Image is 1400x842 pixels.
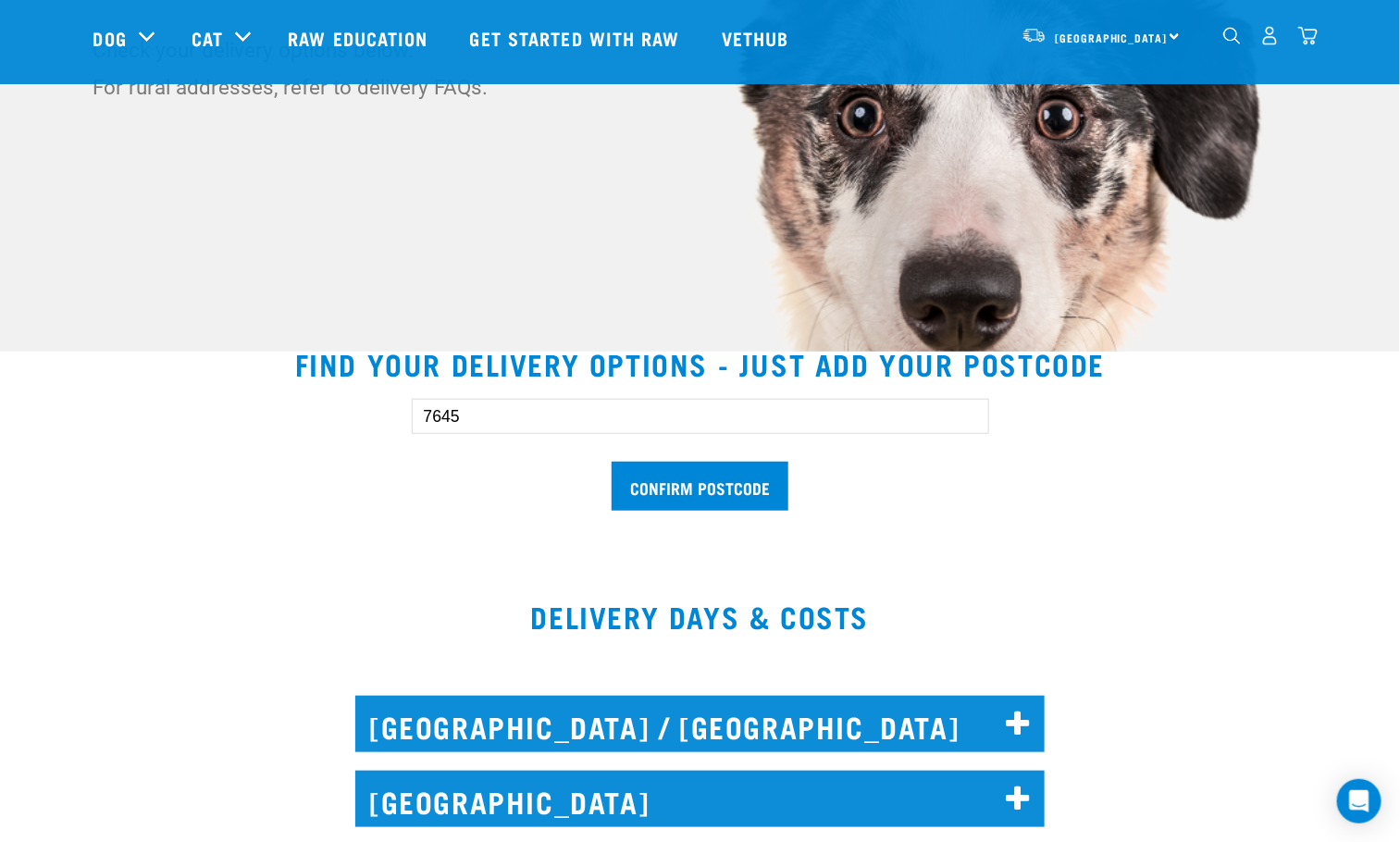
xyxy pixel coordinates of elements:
[1260,26,1280,45] img: user.png
[612,462,788,511] input: Confirm postcode
[1298,26,1318,45] img: home-icon@2x.png
[355,771,1045,827] h2: [GEOGRAPHIC_DATA]
[1223,27,1241,44] img: home-icon-1@2x.png
[1337,779,1381,823] div: Open Intercom Messenger
[1022,27,1047,43] img: van-moving.png
[22,347,1378,380] h2: Find your delivery options - just add your postcode
[269,1,451,75] a: Raw Education
[1056,34,1168,41] span: [GEOGRAPHIC_DATA]
[192,24,223,52] a: Cat
[452,1,703,75] a: Get started with Raw
[355,696,1045,752] h2: [GEOGRAPHIC_DATA] / [GEOGRAPHIC_DATA]
[93,24,127,52] a: Dog
[703,1,812,75] a: Vethub
[412,399,989,434] input: Enter your postcode here...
